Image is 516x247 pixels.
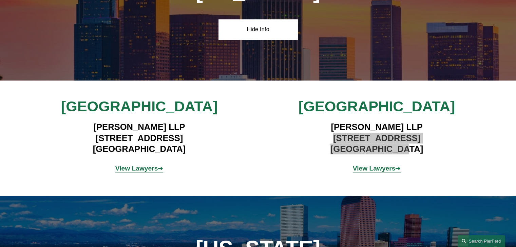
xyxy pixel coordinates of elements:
[278,121,476,154] h4: [PERSON_NAME] LLP [STREET_ADDRESS] [GEOGRAPHIC_DATA]
[40,121,238,154] h4: [PERSON_NAME] LLP [STREET_ADDRESS] [GEOGRAPHIC_DATA]
[61,98,217,114] span: [GEOGRAPHIC_DATA]
[353,165,401,172] a: View Lawyers➔
[218,19,298,40] a: Hide Info
[115,165,158,172] strong: View Lawyers
[115,165,164,172] a: View Lawyers➔
[115,165,164,172] span: ➔
[458,235,505,247] a: Search this site
[353,165,401,172] span: ➔
[353,165,396,172] strong: View Lawyers
[299,98,455,114] span: [GEOGRAPHIC_DATA]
